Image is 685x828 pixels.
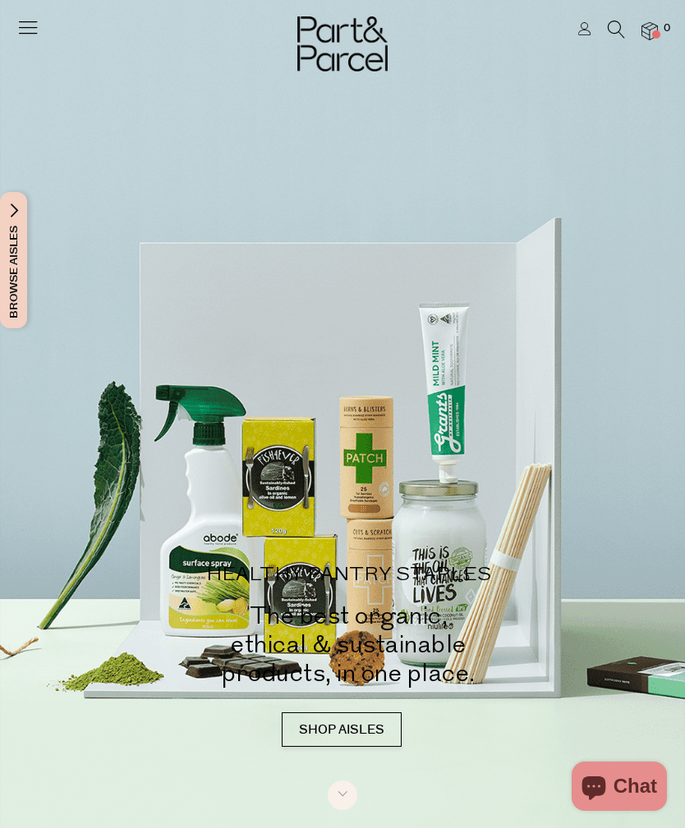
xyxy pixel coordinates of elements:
p: HEALTHY PANTRY STAPLES [49,565,648,585]
span: Browse Aisles [5,192,23,328]
a: 0 [641,22,658,39]
a: SHOP AISLES [282,712,402,747]
h2: The best organic, ethical & sustainable products, in one place. [49,602,648,688]
span: 0 [660,21,674,36]
inbox-online-store-chat: Shopify online store chat [567,762,672,815]
img: Part&Parcel [297,16,388,71]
